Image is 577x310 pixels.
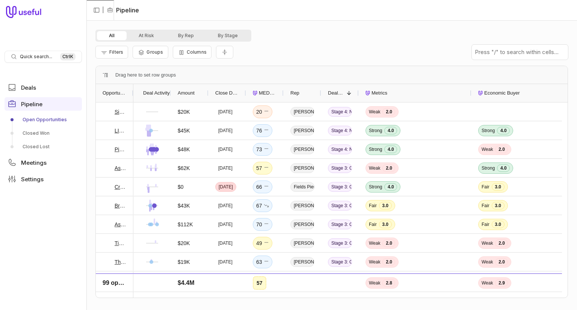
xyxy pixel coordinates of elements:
span: 4.0 [384,127,397,134]
a: Pines Property Management [115,145,127,154]
a: Closed Lost [5,141,82,153]
a: Singer Association Management - New Deal [115,107,127,116]
span: Fair [482,221,489,227]
span: Stage 4: Negotiation [328,144,352,154]
a: Ascent Community Partners - New Deal [115,164,127,173]
button: By Rep [166,31,206,40]
span: Weak [369,165,380,171]
span: 2.0 [382,164,395,172]
span: No change [264,164,269,173]
span: 3.0 [379,202,392,209]
time: [DATE] [219,184,233,190]
a: Open Opportunities [5,114,82,126]
span: Deal Activity [143,89,170,98]
div: $112K [178,220,193,229]
span: Weak [369,109,380,115]
span: Pipeline [21,101,42,107]
div: $48K [178,145,190,154]
span: Strong [482,278,495,284]
span: Opportunity [103,89,127,98]
time: [DATE] [218,240,233,246]
span: Columns [187,49,207,55]
span: No change [264,182,269,191]
span: Fair [369,278,377,284]
time: [DATE] [218,146,233,152]
span: MEDDICC Score [259,89,277,98]
span: 2.0 [382,239,395,247]
div: Pipeline submenu [5,114,82,153]
li: Pipeline [107,6,139,15]
span: Weak [369,240,380,246]
span: [PERSON_NAME] [290,126,314,135]
div: $45K [178,126,190,135]
div: Row Groups [115,71,176,80]
div: 73 [256,145,269,154]
span: Stage 3: Confirmation [328,257,352,267]
span: Weak [482,240,493,246]
span: Fair [369,221,377,227]
span: 3.0 [492,221,504,228]
span: Amount [178,89,195,98]
kbd: Ctrl K [60,53,76,60]
span: [PERSON_NAME] [290,163,314,173]
div: 63 [256,257,269,266]
a: Closed Won [5,127,82,139]
span: Stage 3: Confirmation [328,220,352,229]
span: No change [264,257,269,266]
button: Columns [173,46,211,59]
span: Stage 3: Confirmation [328,276,352,286]
span: Fields Pierce [290,182,314,192]
span: Close Date [215,89,239,98]
span: Fair [482,184,489,190]
a: The Verdei Group Deal [115,257,127,266]
button: Filter Pipeline [95,46,128,59]
a: Crummack [PERSON_NAME] Deal [115,182,127,191]
time: [DATE] [218,165,233,171]
a: [PERSON_NAME] Property Management Deal [115,276,127,285]
div: $62K [178,164,190,173]
div: 70 [256,220,269,229]
span: Weak [369,259,380,265]
span: 2.0 [495,258,508,266]
span: [PERSON_NAME] [290,144,314,154]
span: Strong [369,128,382,134]
span: [PERSON_NAME] [290,220,314,229]
a: Meetings [5,156,82,169]
div: $20K [178,107,190,116]
span: | [102,6,104,15]
span: Deal Stage [328,89,344,98]
span: 2.0 [495,146,508,153]
span: Stage 4: Negotiation [328,107,352,117]
div: 20 [256,107,269,116]
span: Meetings [21,160,47,166]
div: $17K [178,276,190,285]
a: Association Management Group, Inc. Deal [115,220,127,229]
span: [PERSON_NAME] [290,276,314,286]
span: No change [264,145,269,154]
span: 3.0 [492,183,504,191]
button: Collapse all rows [216,46,233,59]
time: [DATE] [218,109,233,115]
span: Rep [290,89,299,98]
span: Economic Buyer [484,89,520,98]
time: [DATE] [218,221,233,227]
div: $0 [178,182,184,191]
div: 57 [256,164,269,173]
a: LINK Property Management - New Deal [115,126,127,135]
span: 4.0 [497,277,510,284]
span: Groups [147,49,163,55]
button: All [97,31,127,40]
span: Strong [482,128,495,134]
div: 66 [256,182,269,191]
span: No change [264,126,269,135]
span: 3.0 [492,202,504,209]
span: Stage 3: Confirmation [328,182,352,192]
span: 2.0 [382,108,395,116]
div: $19K [178,257,190,266]
span: Strong [369,146,382,152]
time: [DATE] [218,128,233,134]
span: 4.0 [384,146,397,153]
span: Drag here to set row groups [115,71,176,80]
button: By Stage [206,31,250,40]
a: Pipeline [5,97,82,111]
